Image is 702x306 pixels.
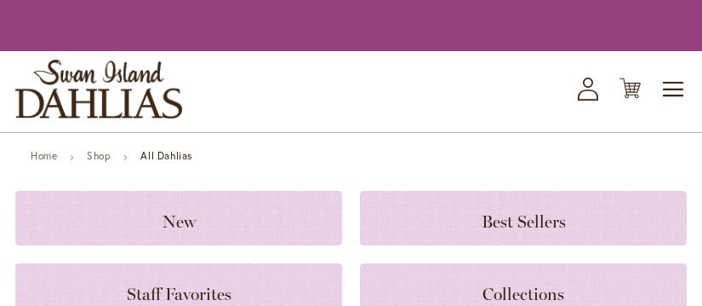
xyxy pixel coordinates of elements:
[482,284,564,304] span: Collections
[15,191,342,245] a: New
[127,284,231,304] span: Staff Favorites
[482,211,566,232] span: Best Sellers
[140,149,192,162] strong: All Dahlias
[87,149,111,162] a: Shop
[15,60,182,118] a: store logo
[360,191,687,245] a: Best Sellers
[31,149,57,162] a: Home
[163,211,196,232] span: New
